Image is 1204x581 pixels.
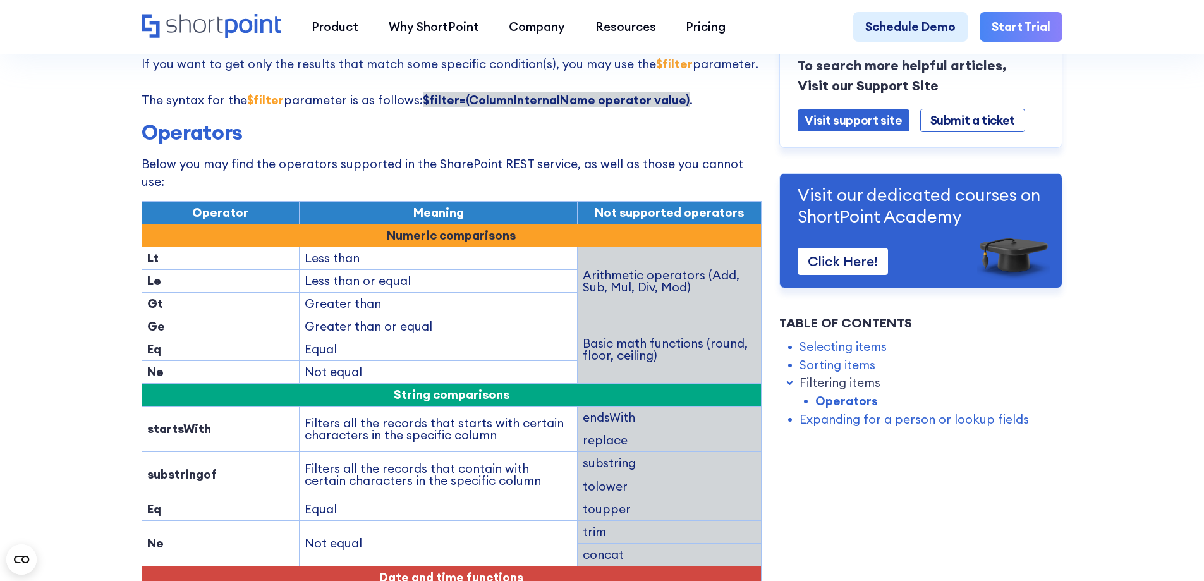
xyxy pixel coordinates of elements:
[578,429,762,452] td: replace
[980,12,1062,42] a: Start Trial
[247,92,284,107] strong: $filter
[300,247,578,270] td: Less than
[147,296,163,311] strong: Gt
[300,361,578,384] td: Not equal
[142,119,762,145] h3: Operators
[1141,520,1204,581] iframe: Chat Widget
[300,270,578,293] td: Less than or equal
[300,520,578,566] td: Not equal
[798,109,909,131] a: Visit support site
[142,14,281,40] a: Home
[300,407,578,452] td: Filters all the records that starts with certain characters in the specific column
[300,452,578,498] td: Filters all the records that contain with certain characters in the specific column
[394,387,509,402] span: String comparisons
[300,293,578,315] td: Greater than
[578,475,762,498] td: tolower
[578,452,762,475] td: substring
[815,392,878,410] a: Operators
[580,12,671,42] a: Resources
[192,205,248,220] span: Operator
[142,55,762,109] p: If you want to get only the results that match some specific condition(s), you may use the parame...
[578,315,762,384] td: Basic math functions (round, floor, ceiling)
[671,12,741,42] a: Pricing
[798,55,1044,95] p: To search more helpful articles, Visit our Support Site
[656,56,693,71] strong: $filter
[147,364,164,379] strong: Ne
[423,92,690,107] strong: $filter=(ColumnInternalName operator value)
[147,467,217,482] strong: substringof
[578,520,762,543] td: trim
[300,498,578,520] td: Equal
[800,374,880,392] a: Filtering items
[595,18,656,36] div: Resources
[389,18,479,36] div: Why ShortPoint
[387,228,516,243] strong: Numeric comparisons
[595,205,744,220] span: Not supported operators
[6,544,37,575] button: Open CMP widget
[779,314,1062,333] div: Table of Contents
[147,535,164,551] strong: Ne
[509,18,565,36] div: Company
[147,273,161,288] strong: Le
[147,341,161,357] strong: Eq
[578,407,762,429] td: endsWith
[578,247,762,315] td: Arithmetic operators (Add, Sub, Mul, Div, Mod)
[147,421,211,436] strong: startsWith
[920,108,1025,131] a: Submit a ticket
[800,355,875,374] a: Sorting items
[147,250,159,266] strong: Lt
[853,12,968,42] a: Schedule Demo
[800,338,887,356] a: Selecting items
[147,501,161,517] strong: Eq
[296,12,374,42] a: Product
[578,543,762,566] td: concat
[798,247,888,274] a: Click Here!
[300,315,578,338] td: Greater than or equal
[494,12,580,42] a: Company
[800,410,1029,428] a: Expanding for a person or lookup fields
[413,205,464,220] span: Meaning
[147,319,165,334] strong: Ge
[312,18,358,36] div: Product
[798,183,1044,227] p: Visit our dedicated courses on ShortPoint Academy
[142,155,762,191] p: Below you may find the operators supported in the SharePoint REST service, as well as those you c...
[578,498,762,520] td: toupper
[300,338,578,361] td: Equal
[686,18,726,36] div: Pricing
[374,12,494,42] a: Why ShortPoint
